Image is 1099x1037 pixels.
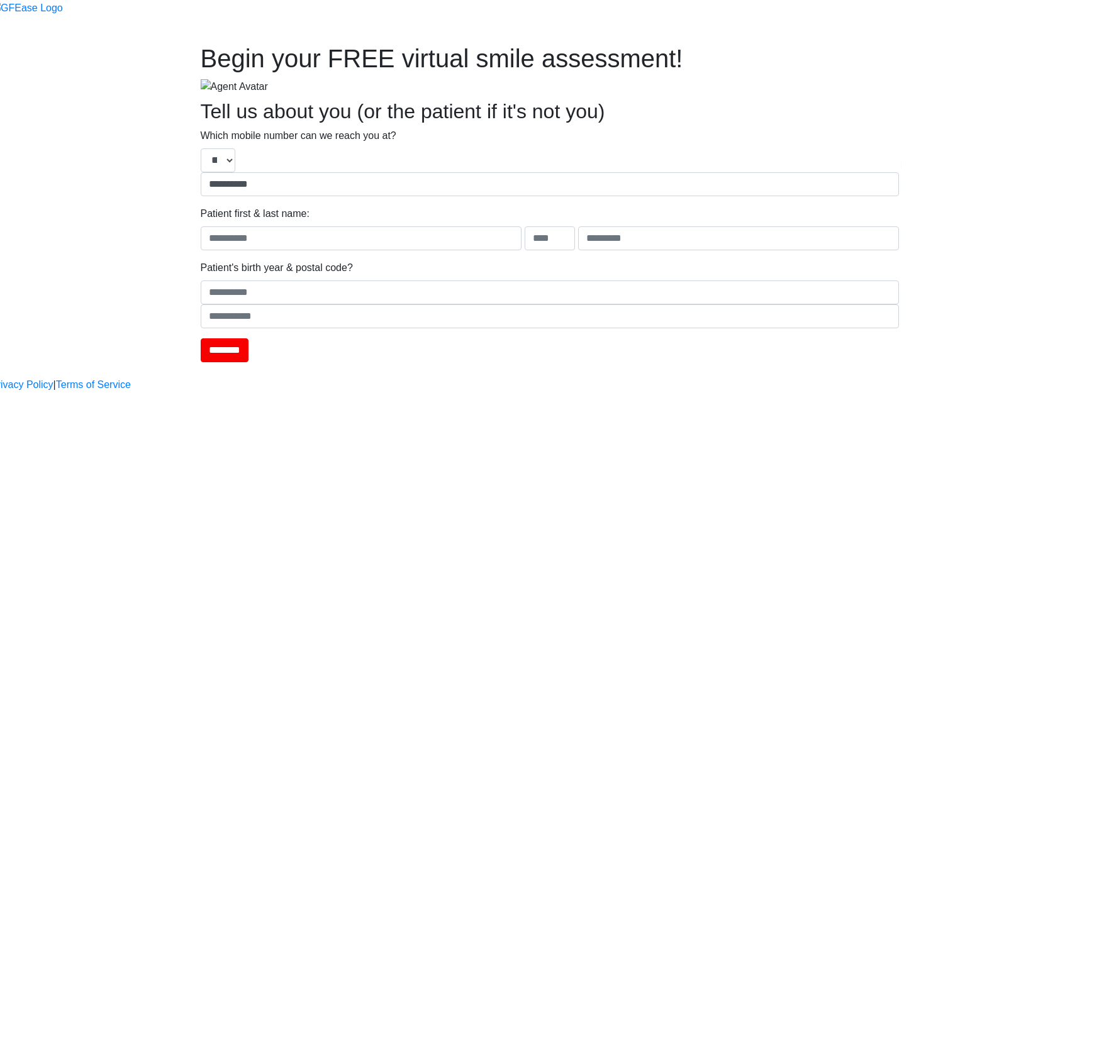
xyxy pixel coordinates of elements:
a: Terms of Service [56,377,131,392]
img: Agent Avatar [201,79,268,94]
label: Patient first & last name: [201,206,310,221]
a: | [53,377,56,392]
label: Which mobile number can we reach you at? [201,128,396,143]
label: Patient's birth year & postal code? [201,260,353,275]
h2: Tell us about you (or the patient if it's not you) [201,99,899,123]
h1: Begin your FREE virtual smile assessment! [201,43,899,74]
